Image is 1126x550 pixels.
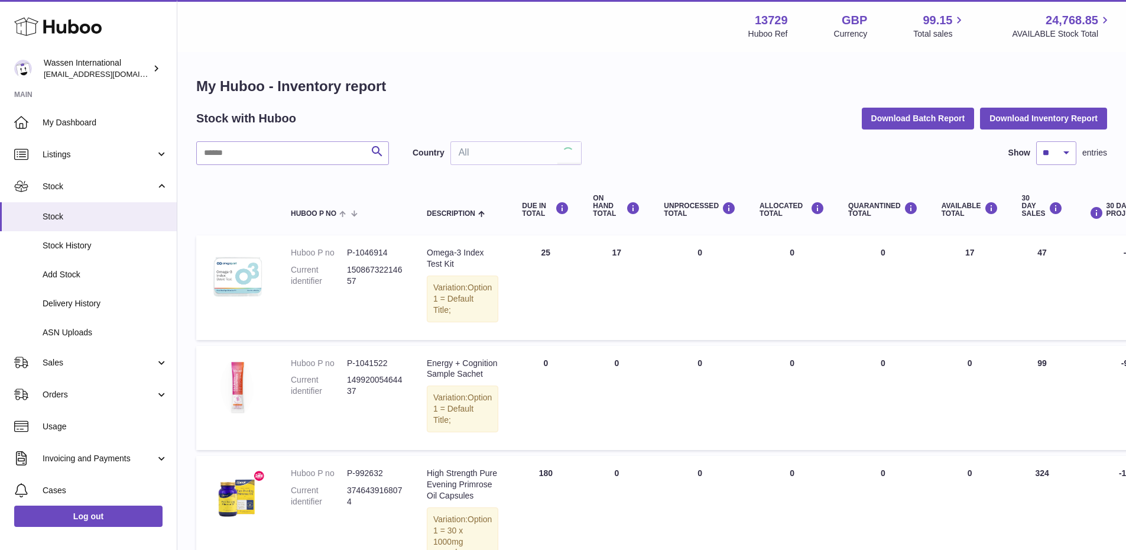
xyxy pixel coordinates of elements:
[942,202,998,218] div: AVAILABLE Total
[43,211,168,222] span: Stock
[842,12,867,28] strong: GBP
[427,210,475,218] span: Description
[1012,28,1112,40] span: AVAILABLE Stock Total
[347,247,403,258] dd: P-1046914
[913,12,966,40] a: 99.15 Total sales
[427,358,498,380] div: Energy + Cognition Sample Sachet
[291,485,347,507] dt: Current identifier
[347,264,403,287] dd: 15086732214657
[1010,235,1075,339] td: 47
[43,117,168,128] span: My Dashboard
[43,149,155,160] span: Listings
[196,77,1107,96] h1: My Huboo - Inventory report
[980,108,1107,129] button: Download Inventory Report
[14,60,32,77] img: internationalsupplychain@wassen.com
[43,357,155,368] span: Sales
[1008,147,1030,158] label: Show
[291,210,336,218] span: Huboo P no
[433,393,492,425] span: Option 1 = Default Title;
[43,485,168,496] span: Cases
[760,202,825,218] div: ALLOCATED Total
[862,108,975,129] button: Download Batch Report
[1010,346,1075,450] td: 99
[196,111,296,127] h2: Stock with Huboo
[748,235,836,339] td: 0
[834,28,868,40] div: Currency
[652,346,748,450] td: 0
[652,235,748,339] td: 0
[43,269,168,280] span: Add Stock
[413,147,444,158] label: Country
[347,374,403,397] dd: 14992005464437
[43,453,155,464] span: Invoicing and Payments
[208,468,267,527] img: product image
[208,358,267,417] img: product image
[347,468,403,479] dd: P-992632
[347,358,403,369] dd: P-1041522
[755,12,788,28] strong: 13729
[913,28,966,40] span: Total sales
[930,235,1010,339] td: 17
[427,386,498,432] div: Variation:
[923,12,952,28] span: 99.15
[291,374,347,397] dt: Current identifier
[44,57,150,80] div: Wassen International
[881,358,885,368] span: 0
[1022,195,1063,218] div: 30 DAY SALES
[208,247,267,306] img: product image
[347,485,403,507] dd: 3746439168074
[1046,12,1098,28] span: 24,768.85
[1012,12,1112,40] a: 24,768.85 AVAILABLE Stock Total
[14,506,163,527] a: Log out
[748,28,788,40] div: Huboo Ref
[510,346,581,450] td: 0
[522,202,569,218] div: DUE IN TOTAL
[291,264,347,287] dt: Current identifier
[427,468,498,502] div: High Strength Pure Evening Primrose Oil Capsules
[43,327,168,338] span: ASN Uploads
[43,389,155,400] span: Orders
[291,358,347,369] dt: Huboo P no
[1082,147,1107,158] span: entries
[930,346,1010,450] td: 0
[43,240,168,251] span: Stock History
[44,69,174,79] span: [EMAIL_ADDRESS][DOMAIN_NAME]
[510,235,581,339] td: 25
[881,468,885,478] span: 0
[43,181,155,192] span: Stock
[881,248,885,257] span: 0
[581,346,652,450] td: 0
[427,247,498,270] div: Omega-3 Index Test Kit
[43,298,168,309] span: Delivery History
[291,247,347,258] dt: Huboo P no
[433,283,492,315] span: Option 1 = Default Title;
[593,195,640,218] div: ON HAND Total
[43,421,168,432] span: Usage
[748,346,836,450] td: 0
[848,202,918,218] div: QUARANTINED Total
[291,468,347,479] dt: Huboo P no
[664,202,736,218] div: UNPROCESSED Total
[581,235,652,339] td: 17
[427,276,498,322] div: Variation:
